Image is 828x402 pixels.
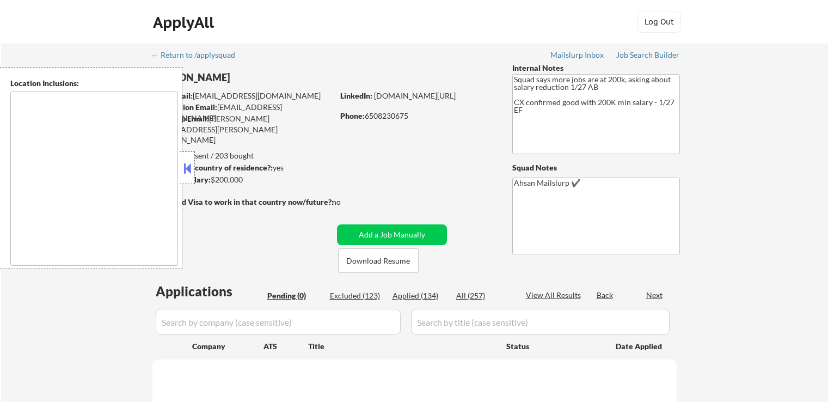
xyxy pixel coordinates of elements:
div: Location Inclusions: [10,78,178,89]
div: Next [646,290,664,301]
div: Squad Notes [512,162,680,173]
strong: Phone: [340,111,365,120]
div: 6508230675 [340,111,494,121]
button: Download Resume [338,248,419,273]
div: Job Search Builder [616,51,680,59]
div: [EMAIL_ADDRESS][DOMAIN_NAME] [153,90,333,101]
div: Status [506,336,600,356]
div: Applied (134) [392,290,447,301]
div: Back [597,290,614,301]
div: Pending (0) [267,290,322,301]
div: Excluded (123) [330,290,384,301]
div: $200,000 [152,174,333,185]
div: no [332,197,363,208]
div: All (257) [456,290,511,301]
div: 134 sent / 203 bought [152,150,333,161]
div: ATS [263,341,308,352]
div: yes [152,162,330,173]
strong: Will need Visa to work in that country now/future?: [152,197,334,206]
div: ApplyAll [153,13,217,32]
div: [PERSON_NAME] [152,71,376,84]
button: Add a Job Manually [337,224,447,245]
div: Mailslurp Inbox [550,51,605,59]
input: Search by company (case sensitive) [156,309,401,335]
div: Applications [156,285,263,298]
a: Mailslurp Inbox [550,51,605,62]
div: Company [192,341,263,352]
div: Title [308,341,496,352]
div: [EMAIL_ADDRESS][DOMAIN_NAME] [153,102,333,123]
button: Log Out [637,11,681,33]
input: Search by title (case sensitive) [411,309,670,335]
div: [PERSON_NAME][EMAIL_ADDRESS][PERSON_NAME][DOMAIN_NAME] [152,113,333,145]
a: ← Return to /applysquad [151,51,246,62]
a: [DOMAIN_NAME][URL] [374,91,456,100]
strong: LinkedIn: [340,91,372,100]
strong: Can work in country of residence?: [152,163,273,172]
div: ← Return to /applysquad [151,51,246,59]
div: View All Results [526,290,584,301]
div: Date Applied [616,341,664,352]
div: Internal Notes [512,63,680,74]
